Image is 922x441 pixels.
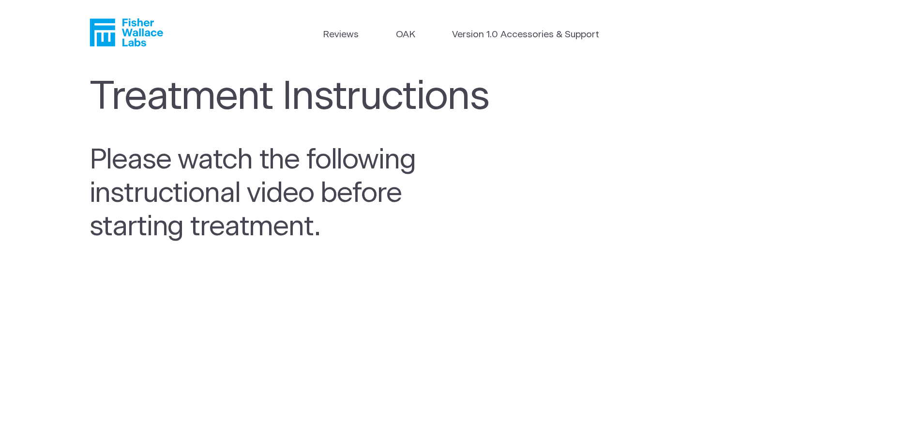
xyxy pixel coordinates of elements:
a: Fisher Wallace [90,18,163,46]
a: Reviews [323,28,359,42]
h2: Please watch the following instructional video before starting treatment. [90,144,448,244]
a: Version 1.0 Accessories & Support [452,28,599,42]
h1: Treatment Instructions [90,75,508,121]
a: OAK [396,28,415,42]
